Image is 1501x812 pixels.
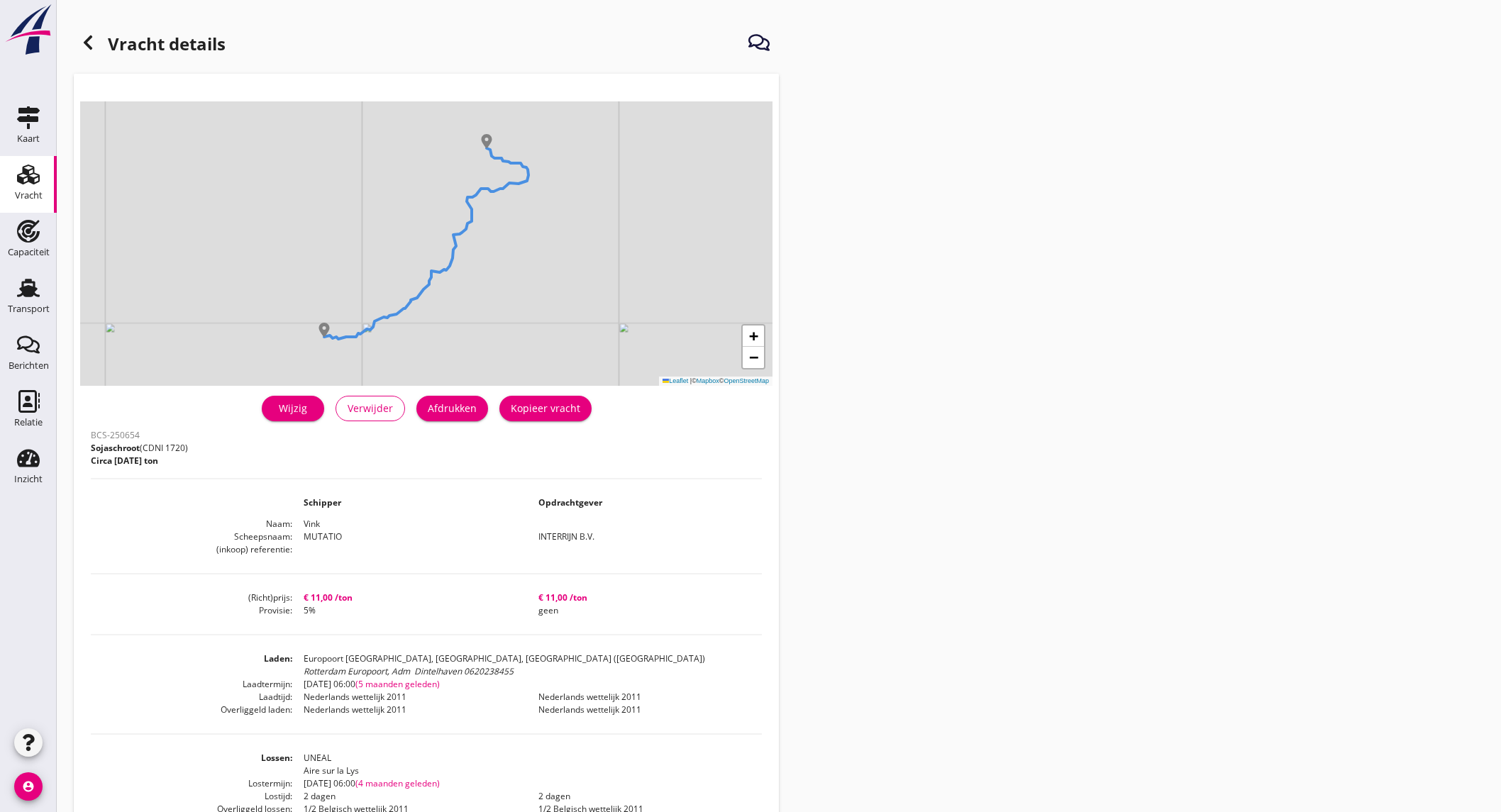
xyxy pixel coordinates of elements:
[743,347,764,368] a: Zoom out
[17,134,40,143] div: Kaart
[527,591,762,604] dd: € 11,00 /ton
[8,248,50,257] div: Capaciteit
[91,530,292,543] dt: Scheepsnaam
[304,665,762,678] div: Rotterdam Europoort, Adm Dintelhaven 0620238455
[15,191,43,200] div: Vracht
[262,396,324,421] a: Wijzig
[91,703,292,716] dt: Overliggeld laden
[91,442,140,454] span: Sojaschroot
[91,604,292,617] dt: Provisie
[527,530,762,543] dd: INTERRIJN B.V.
[697,377,719,384] a: Mapbox
[91,429,140,441] span: BCS-250654
[91,652,292,678] dt: Laden
[292,530,527,543] dd: MUTATIO
[3,4,54,56] img: logo-small.a267ee39.svg
[724,377,769,384] a: OpenStreetMap
[14,418,43,427] div: Relatie
[14,474,43,484] div: Inzicht
[355,777,440,789] span: (4 maanden geleden)
[292,703,527,716] dd: Nederlands wettelijk 2011
[428,401,477,416] div: Afdrukken
[91,752,292,777] dt: Lossen
[91,691,292,703] dt: Laadtijd
[292,777,762,790] dd: [DATE] 06:00
[91,591,292,604] dt: (Richt)prijs
[690,377,692,384] span: |
[317,323,331,337] img: Marker
[499,396,592,421] button: Kopieer vracht
[292,652,762,678] dd: Europoort [GEOGRAPHIC_DATA], [GEOGRAPHIC_DATA], [GEOGRAPHIC_DATA] ([GEOGRAPHIC_DATA])
[749,348,758,366] span: −
[91,455,188,467] p: Circa [DATE] ton
[74,28,226,62] h1: Vracht details
[91,518,292,530] dt: Naam
[336,396,405,421] button: Verwijder
[480,134,494,148] img: Marker
[91,543,292,556] dt: (inkoop) referentie
[527,496,762,509] dd: Opdrachtgever
[743,326,764,347] a: Zoom in
[9,361,49,370] div: Berichten
[527,703,762,716] dd: Nederlands wettelijk 2011
[527,790,762,803] dd: 2 dagen
[527,604,762,617] dd: geen
[659,377,772,386] div: © ©
[292,496,527,509] dd: Schipper
[292,678,762,691] dd: [DATE] 06:00
[292,591,527,604] dd: € 11,00 /ton
[292,604,527,617] dd: 5%
[91,790,292,803] dt: Lostijd
[91,678,292,691] dt: Laadtermijn
[416,396,488,421] button: Afdrukken
[527,691,762,703] dd: Nederlands wettelijk 2011
[292,790,527,803] dd: 2 dagen
[292,752,762,777] dd: UNEAL Aire sur la Lys
[511,401,580,416] div: Kopieer vracht
[292,518,762,530] dd: Vink
[91,777,292,790] dt: Lostermijn
[14,772,43,801] i: account_circle
[663,377,688,384] a: Leaflet
[273,401,313,416] div: Wijzig
[749,327,758,345] span: +
[91,442,188,455] p: (CDNI 1720)
[348,401,393,416] div: Verwijder
[8,304,50,313] div: Transport
[355,678,440,690] span: (5 maanden geleden)
[292,691,527,703] dd: Nederlands wettelijk 2011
